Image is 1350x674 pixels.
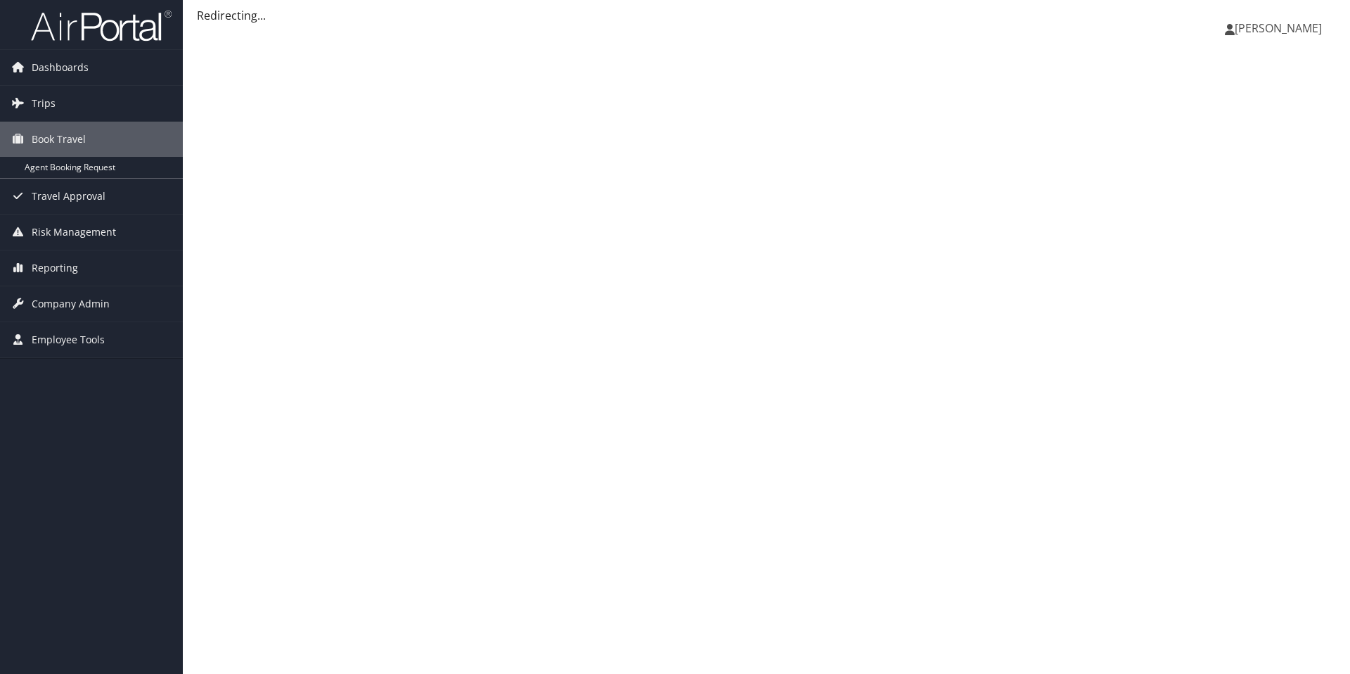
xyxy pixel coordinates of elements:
span: Reporting [32,250,78,286]
span: Company Admin [32,286,110,322]
a: [PERSON_NAME] [1225,7,1336,49]
span: Travel Approval [32,179,105,214]
span: Trips [32,86,56,121]
span: Book Travel [32,122,86,157]
img: airportal-logo.png [31,9,172,42]
span: [PERSON_NAME] [1235,20,1322,36]
span: Dashboards [32,50,89,85]
span: Employee Tools [32,322,105,357]
div: Redirecting... [197,7,1336,24]
span: Risk Management [32,215,116,250]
